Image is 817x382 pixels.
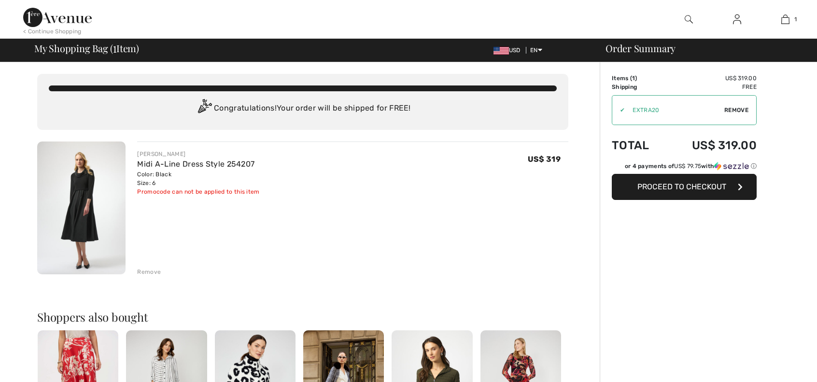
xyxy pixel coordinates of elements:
[23,8,92,27] img: 1ère Avenue
[612,174,757,200] button: Proceed to Checkout
[530,47,542,54] span: EN
[137,159,254,169] a: Midi A-Line Dress Style 254207
[781,14,789,25] img: My Bag
[665,74,757,83] td: US$ 319.00
[137,150,259,158] div: [PERSON_NAME]
[137,170,259,187] div: Color: Black Size: 6
[632,75,635,82] span: 1
[714,162,749,170] img: Sezzle
[612,74,665,83] td: Items ( )
[37,311,568,323] h2: Shoppers also bought
[34,43,139,53] span: My Shopping Bag ( Item)
[665,83,757,91] td: Free
[761,14,809,25] a: 1
[594,43,811,53] div: Order Summary
[733,14,741,25] img: My Info
[612,162,757,174] div: or 4 payments ofUS$ 79.75withSezzle Click to learn more about Sezzle
[137,268,161,276] div: Remove
[137,187,259,196] div: Promocode can not be applied to this item
[625,96,724,125] input: Promo code
[612,106,625,114] div: ✔
[612,129,665,162] td: Total
[113,41,116,54] span: 1
[23,27,82,36] div: < Continue Shopping
[724,106,748,114] span: Remove
[493,47,524,54] span: USD
[665,129,757,162] td: US$ 319.00
[685,14,693,25] img: search the website
[612,83,665,91] td: Shipping
[625,162,757,170] div: or 4 payments of with
[794,15,797,24] span: 1
[725,14,749,26] a: Sign In
[37,141,126,274] img: Midi A-Line Dress Style 254207
[493,47,509,55] img: US Dollar
[674,163,701,170] span: US$ 79.75
[528,155,561,164] span: US$ 319
[637,182,726,191] span: Proceed to Checkout
[49,99,557,118] div: Congratulations! Your order will be shipped for FREE!
[195,99,214,118] img: Congratulation2.svg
